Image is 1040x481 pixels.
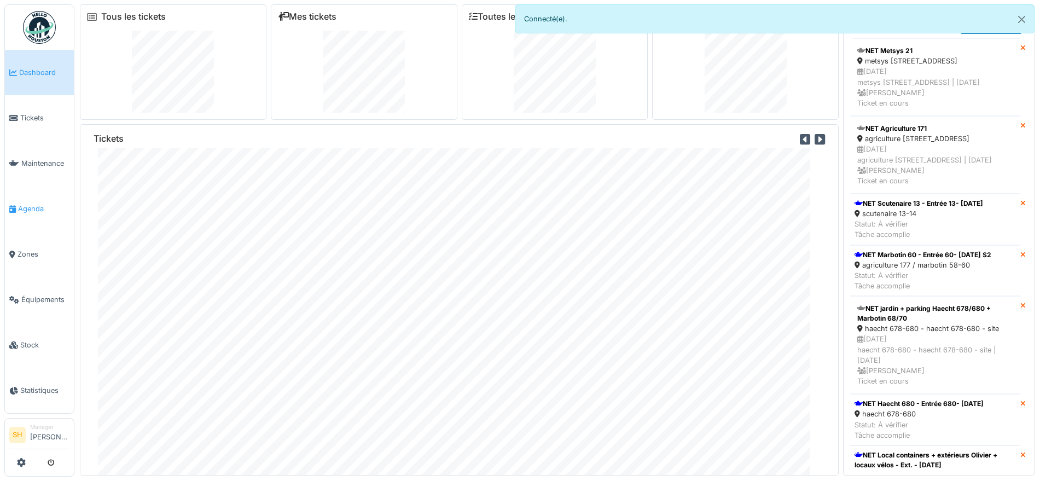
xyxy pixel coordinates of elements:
[30,423,69,431] div: Manager
[23,11,56,44] img: Badge_color-CXgf-gQk.svg
[9,423,69,449] a: SH Manager[PERSON_NAME]
[30,423,69,447] li: [PERSON_NAME]
[850,394,1020,445] a: NET Haecht 680 - Entrée 680- [DATE] haecht 678-680 Statut: À vérifierTâche accomplie
[855,260,991,270] div: agriculture 177 / marbotin 58-60
[18,204,69,214] span: Agenda
[515,4,1035,33] div: Connecté(e).
[857,304,1013,323] div: NET jardin + parking Haecht 678/680 + Marbotin 68/70
[855,199,983,208] div: NET Scutenaire 13 - Entrée 13- [DATE]
[855,420,984,441] div: Statut: À vérifier Tâche accomplie
[850,245,1020,297] a: NET Marbotin 60 - Entrée 60- [DATE] S2 agriculture 177 / marbotin 58-60 Statut: À vérifierTâche a...
[101,11,166,22] a: Tous les tickets
[857,334,1013,386] div: [DATE] haecht 678-680 - haecht 678-680 - site | [DATE] [PERSON_NAME] Ticket en cours
[20,340,69,350] span: Stock
[857,323,1013,334] div: haecht 678-680 - haecht 678-680 - site
[855,409,984,419] div: haecht 678-680
[469,11,550,22] a: Toutes les tâches
[857,144,1013,186] div: [DATE] agriculture [STREET_ADDRESS] | [DATE] [PERSON_NAME] Ticket en cours
[5,231,74,277] a: Zones
[855,470,1016,480] div: l'olivier 18
[855,270,991,291] div: Statut: À vérifier Tâche accomplie
[855,450,1016,470] div: NET Local containers + extérieurs Olivier + locaux vélos - Ext. - [DATE]
[5,277,74,322] a: Équipements
[20,113,69,123] span: Tickets
[5,322,74,368] a: Stock
[21,158,69,169] span: Maintenance
[857,66,1013,108] div: [DATE] metsys [STREET_ADDRESS] | [DATE] [PERSON_NAME] Ticket en cours
[5,186,74,231] a: Agenda
[9,427,26,443] li: SH
[21,294,69,305] span: Équipements
[18,249,69,259] span: Zones
[94,134,124,144] h6: Tickets
[855,208,983,219] div: scutenaire 13-14
[5,50,74,95] a: Dashboard
[5,141,74,186] a: Maintenance
[857,134,1013,144] div: agriculture [STREET_ADDRESS]
[857,124,1013,134] div: NET Agriculture 171
[19,67,69,78] span: Dashboard
[857,46,1013,56] div: NET Metsys 21
[850,194,1020,245] a: NET Scutenaire 13 - Entrée 13- [DATE] scutenaire 13-14 Statut: À vérifierTâche accomplie
[850,38,1020,116] a: NET Metsys 21 metsys [STREET_ADDRESS] [DATE]metsys [STREET_ADDRESS] | [DATE] [PERSON_NAME]Ticket ...
[850,116,1020,194] a: NET Agriculture 171 agriculture [STREET_ADDRESS] [DATE]agriculture [STREET_ADDRESS] | [DATE] [PER...
[855,219,983,240] div: Statut: À vérifier Tâche accomplie
[5,368,74,413] a: Statistiques
[857,56,1013,66] div: metsys [STREET_ADDRESS]
[5,95,74,141] a: Tickets
[855,250,991,260] div: NET Marbotin 60 - Entrée 60- [DATE] S2
[20,385,69,396] span: Statistiques
[278,11,336,22] a: Mes tickets
[855,399,984,409] div: NET Haecht 680 - Entrée 680- [DATE]
[1009,5,1034,34] button: Close
[850,296,1020,394] a: NET jardin + parking Haecht 678/680 + Marbotin 68/70 haecht 678-680 - haecht 678-680 - site [DATE...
